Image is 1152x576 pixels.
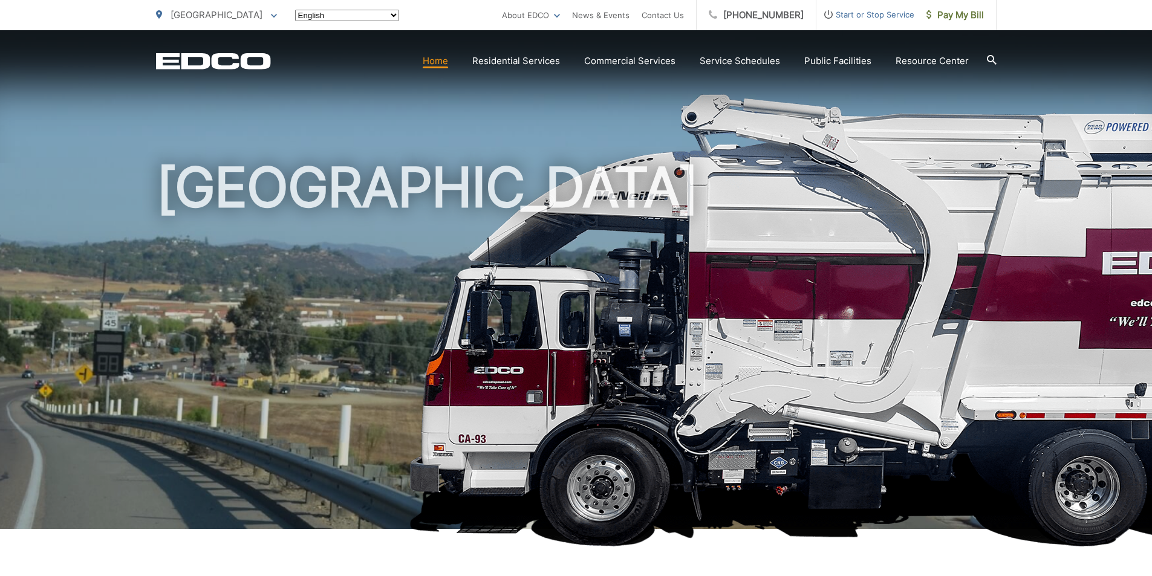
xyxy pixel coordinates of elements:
[926,8,984,22] span: Pay My Bill
[700,54,780,68] a: Service Schedules
[584,54,675,68] a: Commercial Services
[423,54,448,68] a: Home
[502,8,560,22] a: About EDCO
[804,54,871,68] a: Public Facilities
[572,8,630,22] a: News & Events
[472,54,560,68] a: Residential Services
[642,8,684,22] a: Contact Us
[896,54,969,68] a: Resource Center
[156,157,997,540] h1: [GEOGRAPHIC_DATA]
[295,10,399,21] select: Select a language
[171,9,262,21] span: [GEOGRAPHIC_DATA]
[156,53,271,70] a: EDCD logo. Return to the homepage.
